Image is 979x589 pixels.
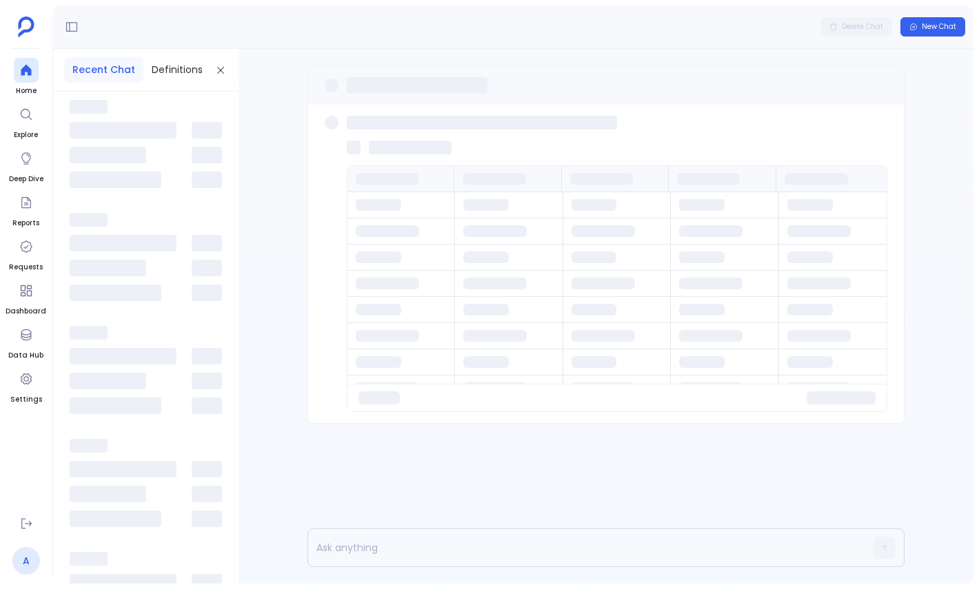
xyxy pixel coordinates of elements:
a: Requests [9,234,43,273]
a: Home [14,58,39,96]
span: Dashboard [6,306,46,317]
span: Deep Dive [9,174,43,185]
span: Home [14,85,39,96]
a: Data Hub [8,322,43,361]
span: Reports [12,218,39,229]
span: Data Hub [8,350,43,361]
a: Dashboard [6,278,46,317]
img: petavue logo [18,17,34,37]
span: New Chat [922,22,956,32]
button: New Chat [900,17,965,37]
span: Settings [10,394,42,405]
a: A [12,547,40,575]
button: Recent Chat [64,57,143,83]
a: Deep Dive [9,146,43,185]
a: Settings [10,366,42,405]
a: Reports [12,190,39,229]
button: Definitions [143,57,211,83]
a: Explore [14,102,39,141]
span: Requests [9,262,43,273]
span: Explore [14,130,39,141]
